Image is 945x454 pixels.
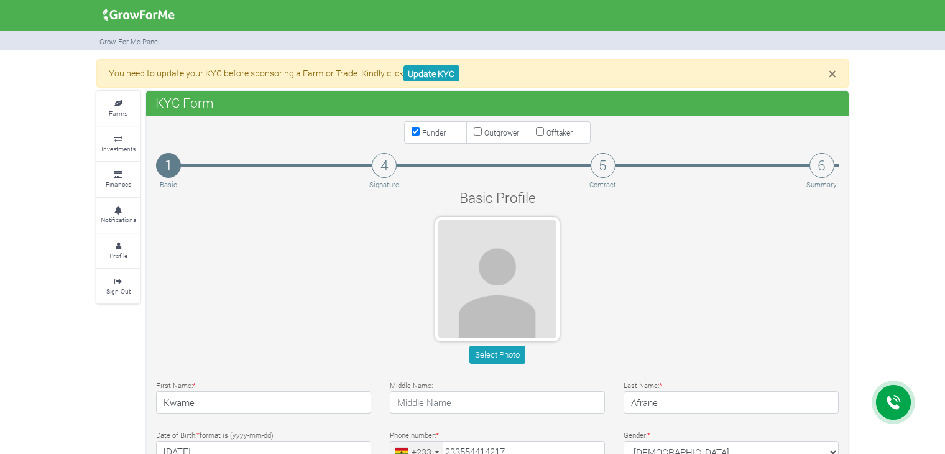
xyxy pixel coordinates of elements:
[806,180,837,190] p: Summary
[156,153,181,190] a: 1 Basic
[469,346,525,364] button: Select Photo
[152,90,217,115] span: KYC Form
[156,153,181,178] h4: 1
[369,180,399,190] p: Signature
[106,287,131,295] small: Sign Out
[313,189,682,206] h4: Basic Profile
[809,153,834,178] h4: 6
[156,430,274,441] label: Date of Birth: format is (yyyy-mm-dd)
[96,198,140,233] a: Notifications
[109,251,127,260] small: Profile
[390,381,433,391] label: Middle Name:
[390,430,439,441] label: Phone number:
[412,127,420,136] input: Funder
[156,391,371,414] input: First Name
[422,127,446,137] small: Funder
[109,109,127,118] small: Farms
[536,127,544,136] input: Offtaker
[158,180,179,190] p: Basic
[101,144,136,153] small: Investments
[591,153,615,178] h4: 5
[99,2,179,27] img: growforme image
[829,64,836,83] span: ×
[372,153,397,178] h4: 4
[96,127,140,161] a: Investments
[589,180,616,190] p: Contract
[624,391,839,414] input: Last Name
[96,234,140,268] a: Profile
[474,127,482,136] input: Outgrower
[99,37,160,46] small: Grow For Me Panel
[624,381,662,391] label: Last Name:
[156,381,196,391] label: First Name:
[109,67,836,80] p: You need to update your KYC before sponsoring a Farm or Trade. Kindly click
[390,391,605,414] input: Middle Name
[624,430,650,441] label: Gender:
[101,215,136,224] small: Notifications
[96,162,140,197] a: Finances
[829,67,836,81] button: Close
[96,91,140,126] a: Farms
[403,65,459,82] a: Update KYC
[484,127,519,137] small: Outgrower
[106,180,131,188] small: Finances
[96,269,140,303] a: Sign Out
[546,127,573,137] small: Offtaker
